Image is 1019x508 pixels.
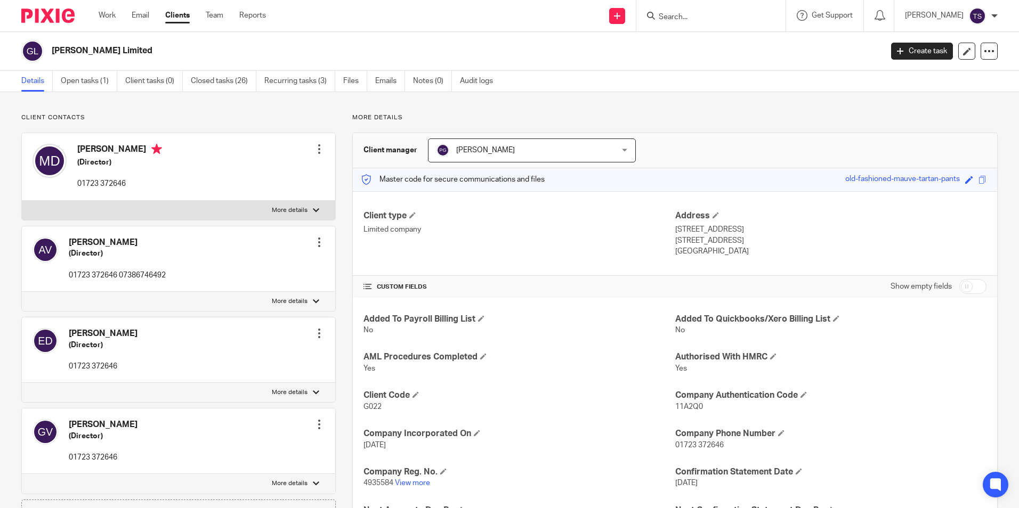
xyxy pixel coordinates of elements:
span: [PERSON_NAME] [456,146,515,154]
p: 01723 372646 [69,452,138,463]
a: Emails [375,71,405,92]
p: [PERSON_NAME] [905,10,964,21]
p: 01723 372646 07386746492 [69,270,166,281]
h4: AML Procedures Completed [363,351,675,363]
label: Show empty fields [891,281,952,292]
span: 4935584 [363,479,393,487]
p: [STREET_ADDRESS] [675,235,986,246]
a: Work [99,10,116,21]
p: 01723 372646 [77,178,162,189]
p: [STREET_ADDRESS] [675,224,986,235]
p: 01723 372646 [69,361,138,372]
p: Client contacts [21,113,336,122]
a: Reports [239,10,266,21]
a: Create task [891,43,953,60]
a: Files [343,71,367,92]
a: Closed tasks (26) [191,71,256,92]
h4: Company Authentication Code [675,390,986,401]
a: Team [206,10,223,21]
span: No [363,326,373,334]
a: Recurring tasks (3) [264,71,335,92]
h4: Client type [363,210,675,222]
h4: Authorised With HMRC [675,351,986,363]
h5: (Director) [77,157,162,168]
span: 11A2Q0 [675,403,703,411]
i: Primary [151,144,162,154]
img: svg%3E [21,40,44,62]
h4: [PERSON_NAME] [69,419,138,430]
img: svg%3E [33,328,58,354]
a: Details [21,71,53,92]
p: [GEOGRAPHIC_DATA] [675,246,986,257]
h5: (Director) [69,340,138,350]
p: More details [272,206,308,215]
h4: [PERSON_NAME] [69,328,138,339]
img: svg%3E [33,237,58,263]
input: Search [658,13,754,22]
h4: Added To Payroll Billing List [363,314,675,325]
a: Clients [165,10,190,21]
span: [DATE] [675,479,698,487]
a: View more [395,479,430,487]
a: Email [132,10,149,21]
span: Yes [675,365,687,372]
a: Audit logs [460,71,501,92]
p: Limited company [363,224,675,235]
span: [DATE] [363,441,386,449]
a: Client tasks (0) [125,71,183,92]
h4: [PERSON_NAME] [77,144,162,157]
h2: [PERSON_NAME] Limited [52,45,710,56]
span: Get Support [812,12,853,19]
p: More details [272,479,308,488]
a: Notes (0) [413,71,452,92]
h4: Client Code [363,390,675,401]
span: 01723 372646 [675,441,724,449]
h3: Client manager [363,145,417,155]
h4: CUSTOM FIELDS [363,283,675,291]
span: No [675,326,685,334]
p: Master code for secure communications and files [361,174,545,185]
h4: Company Phone Number [675,428,986,439]
img: svg%3E [33,419,58,445]
p: More details [272,297,308,306]
p: More details [352,113,998,122]
a: Open tasks (1) [61,71,117,92]
h4: Added To Quickbooks/Xero Billing List [675,314,986,325]
h4: Company Reg. No. [363,466,675,478]
p: More details [272,388,308,397]
h4: Confirmation Statement Date [675,466,986,478]
img: svg%3E [436,144,449,157]
div: old-fashioned-mauve-tartan-pants [845,174,960,186]
h5: (Director) [69,431,138,441]
img: Pixie [21,9,75,23]
h4: Address [675,210,986,222]
img: svg%3E [33,144,67,178]
img: svg%3E [969,7,986,24]
span: Yes [363,365,375,372]
span: G022 [363,403,382,411]
h4: Company Incorporated On [363,428,675,439]
h4: [PERSON_NAME] [69,237,166,248]
h5: (Director) [69,248,166,259]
